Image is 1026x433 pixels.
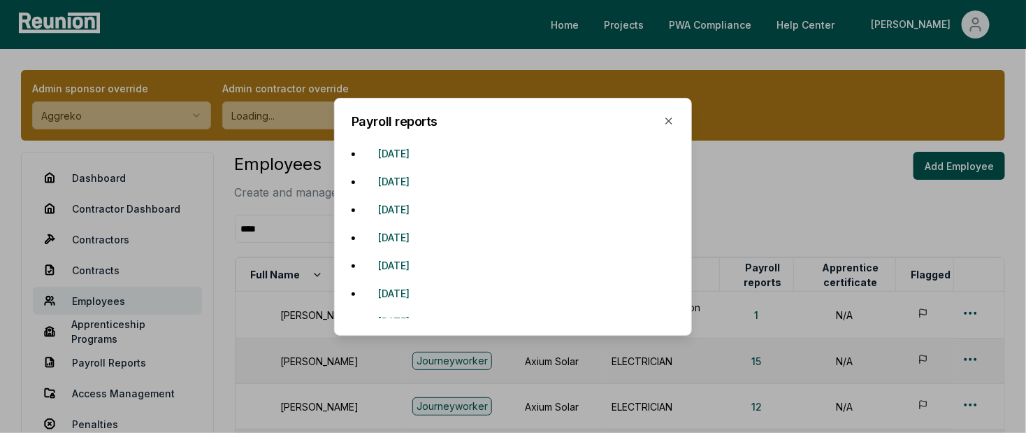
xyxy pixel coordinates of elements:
button: [DATE] [367,167,421,195]
h2: Payroll reports [352,115,674,128]
button: [DATE] [367,223,421,251]
button: [DATE] [367,139,421,167]
button: [DATE] [367,307,421,335]
button: [DATE] [367,251,421,279]
button: [DATE] [367,195,421,223]
button: [DATE] [367,279,421,307]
